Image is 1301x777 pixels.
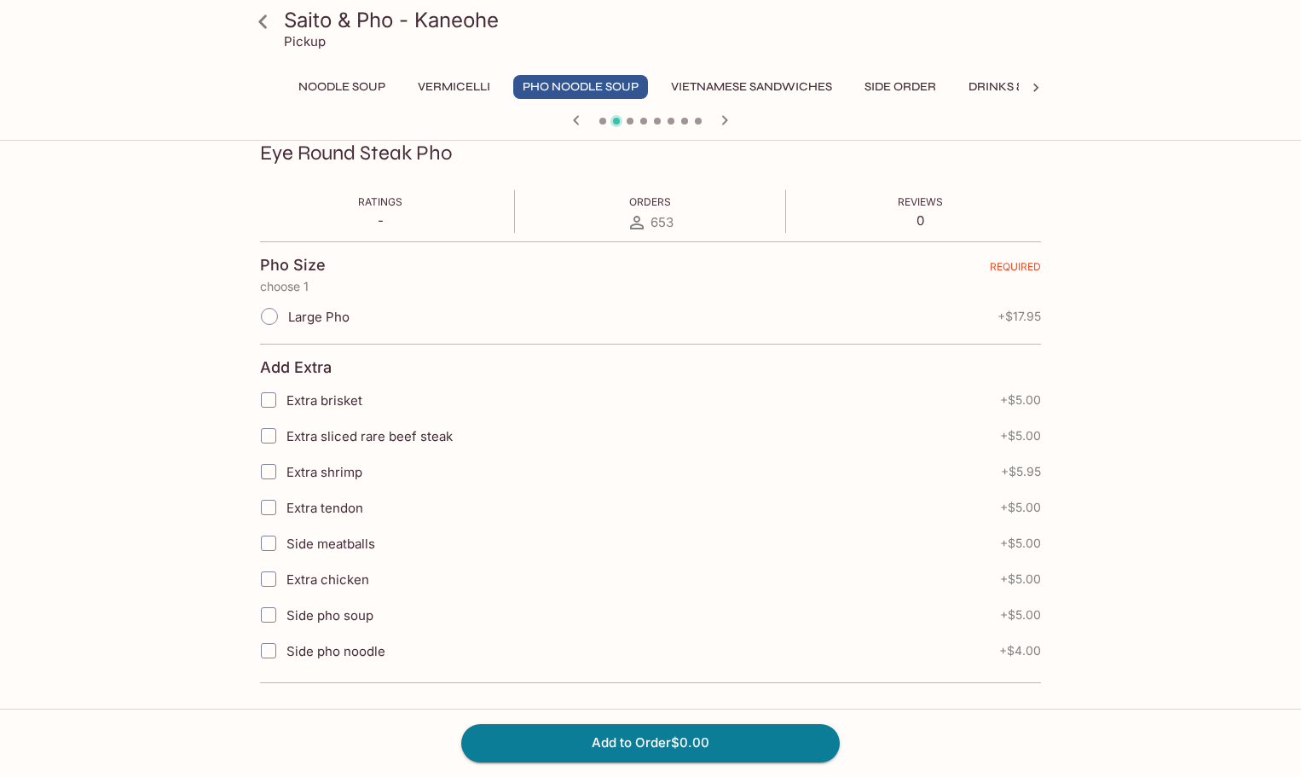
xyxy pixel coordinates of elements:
[461,724,840,762] button: Add to Order$0.00
[898,195,943,208] span: Reviews
[1000,572,1041,586] span: + $5.00
[997,310,1041,323] span: + $17.95
[898,212,943,229] p: 0
[286,392,362,409] span: Extra brisket
[999,644,1041,658] span: + $4.00
[286,571,369,588] span: Extra chicken
[358,195,402,208] span: Ratings
[650,214,674,230] span: 653
[1000,429,1041,443] span: + $5.00
[284,33,326,49] p: Pickup
[286,428,453,444] span: Extra sliced rare beef steak
[1000,501,1041,514] span: + $5.00
[629,195,671,208] span: Orders
[959,75,1096,99] button: Drinks & Desserts
[286,464,362,480] span: Extra shrimp
[288,309,350,325] span: Large Pho
[286,643,385,659] span: Side pho noodle
[260,140,452,166] h3: Eye Round Steak Pho
[1000,608,1041,622] span: + $5.00
[662,75,841,99] button: Vietnamese Sandwiches
[286,607,373,623] span: Side pho soup
[513,75,648,99] button: Pho Noodle Soup
[260,280,1041,293] p: choose 1
[286,500,363,516] span: Extra tendon
[260,256,326,275] h4: Pho Size
[1000,393,1041,407] span: + $5.00
[408,75,500,99] button: Vermicelli
[990,260,1041,280] span: REQUIRED
[855,75,945,99] button: Side Order
[1000,536,1041,550] span: + $5.00
[358,212,402,229] p: -
[260,358,332,377] h4: Add Extra
[1001,465,1041,478] span: + $5.95
[286,536,375,552] span: Side meatballs
[289,75,395,99] button: Noodle Soup
[284,7,1046,33] h3: Saito & Pho - Kaneohe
